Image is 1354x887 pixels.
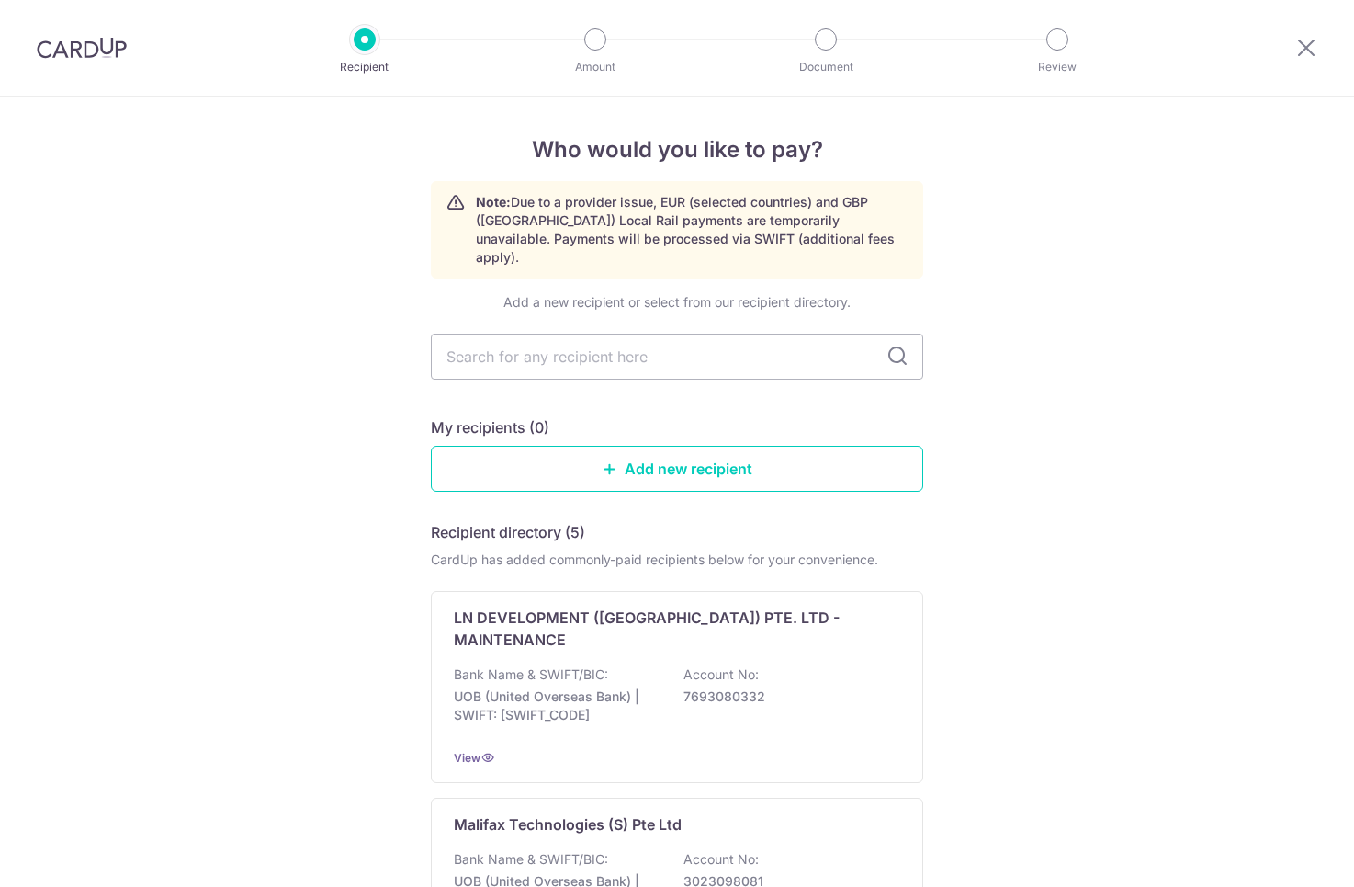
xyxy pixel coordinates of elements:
[431,446,923,492] a: Add new recipient
[454,688,660,724] p: UOB (United Overseas Bank) | SWIFT: [SWIFT_CODE]
[758,58,894,76] p: Document
[431,551,923,569] div: CardUp has added commonly-paid recipients below for your convenience.
[476,193,908,267] p: Due to a provider issue, EUR (selected countries) and GBP ([GEOGRAPHIC_DATA]) Local Rail payments...
[683,850,759,869] p: Account No:
[431,133,923,166] h4: Who would you like to pay?
[454,850,608,869] p: Bank Name & SWIFT/BIC:
[431,416,549,438] h5: My recipients (0)
[476,194,511,210] strong: Note:
[989,58,1125,76] p: Review
[454,607,878,651] p: LN DEVELOPMENT ([GEOGRAPHIC_DATA]) PTE. LTD - MAINTENANCE
[527,58,663,76] p: Amount
[683,665,759,684] p: Account No:
[297,58,433,76] p: Recipient
[37,37,127,59] img: CardUp
[454,665,608,684] p: Bank Name & SWIFT/BIC:
[683,688,889,706] p: 7693080332
[454,751,480,765] a: View
[431,334,923,380] input: Search for any recipient here
[454,813,682,836] p: Malifax Technologies (S) Pte Ltd
[431,293,923,312] div: Add a new recipient or select from our recipient directory.
[431,521,585,543] h5: Recipient directory (5)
